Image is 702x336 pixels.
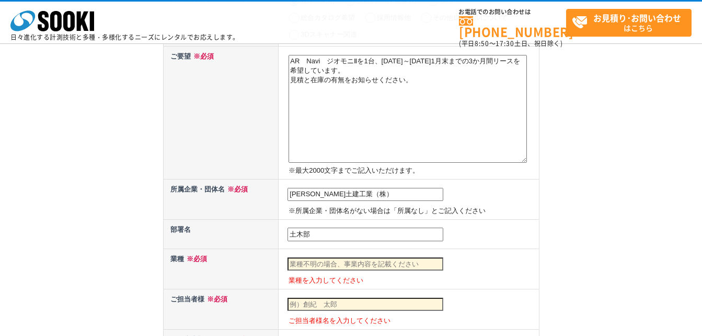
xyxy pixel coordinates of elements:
[496,39,514,48] span: 17:30
[225,185,248,193] span: ※必須
[191,52,214,60] span: ※必須
[163,289,279,330] th: ご担当者様
[163,46,279,179] th: ご要望
[475,39,489,48] span: 8:50
[289,316,536,327] p: ご担当者様名を入力してください
[289,275,536,286] p: 業種を入力してください
[287,188,443,201] input: 例）株式会社ソーキ
[287,298,443,311] input: 例）創紀 太郎
[572,9,691,36] span: はこちら
[289,165,536,176] p: ※最大2000文字までご記入いただけます。
[459,16,566,38] a: [PHONE_NUMBER]
[287,228,443,241] input: 例）カスタマーサポート部
[289,55,527,163] textarea: AR Navi ジオモニⅡを1台、[DATE]～[DATE]1月末までの3か月間リースを希望しています。 見積と在庫の有無をお知らせください。
[566,9,692,37] a: お見積り･お問い合わせはこちら
[459,9,566,15] span: お電話でのお問い合わせは
[289,206,536,217] p: ※所属企業・団体名がない場合は「所属なし」とご記入ください
[10,34,239,40] p: 日々進化する計測技術と多種・多様化するニーズにレンタルでお応えします。
[204,295,227,303] span: ※必須
[184,255,207,263] span: ※必須
[593,12,681,24] strong: お見積り･お問い合わせ
[163,219,279,249] th: 部署名
[163,249,279,289] th: 業種
[287,257,443,271] input: 業種不明の場合、事業内容を記載ください
[163,179,279,219] th: 所属企業・団体名
[459,39,562,48] span: (平日 ～ 土日、祝日除く)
